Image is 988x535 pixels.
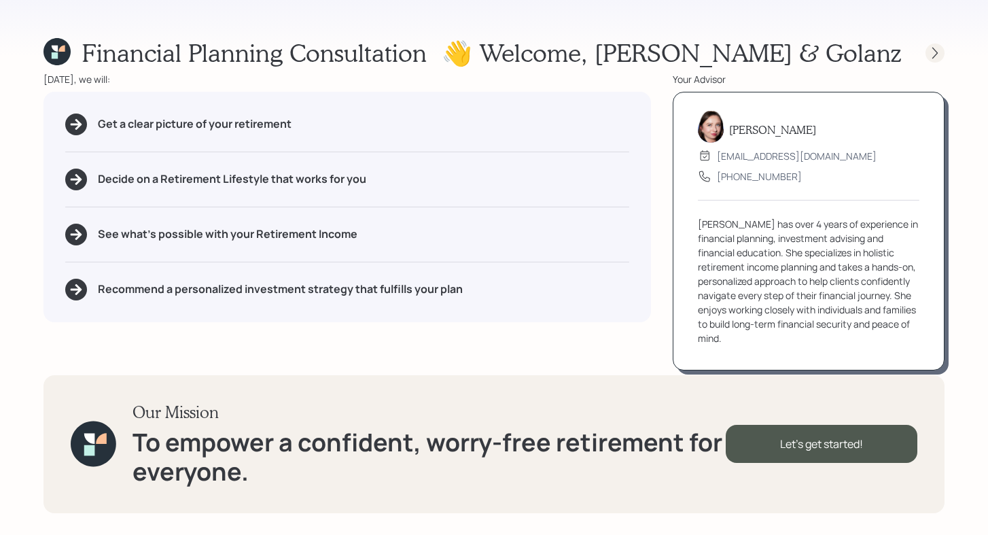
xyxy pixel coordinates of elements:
[717,169,802,184] div: [PHONE_NUMBER]
[442,38,901,67] h1: 👋 Welcome , [PERSON_NAME] & Golanz
[717,149,877,163] div: [EMAIL_ADDRESS][DOMAIN_NAME]
[673,72,945,86] div: Your Advisor
[133,402,726,422] h3: Our Mission
[98,118,292,131] h5: Get a clear picture of your retirement
[98,283,463,296] h5: Recommend a personalized investment strategy that fulfills your plan
[726,425,917,463] div: Let's get started!
[729,123,816,136] h5: [PERSON_NAME]
[98,173,366,186] h5: Decide on a Retirement Lifestyle that works for you
[43,72,651,86] div: [DATE], we will:
[98,228,357,241] h5: See what's possible with your Retirement Income
[698,110,724,143] img: aleksandra-headshot.png
[698,217,919,345] div: [PERSON_NAME] has over 4 years of experience in financial planning, investment advising and finan...
[82,38,427,67] h1: Financial Planning Consultation
[133,428,726,486] h1: To empower a confident, worry-free retirement for everyone.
